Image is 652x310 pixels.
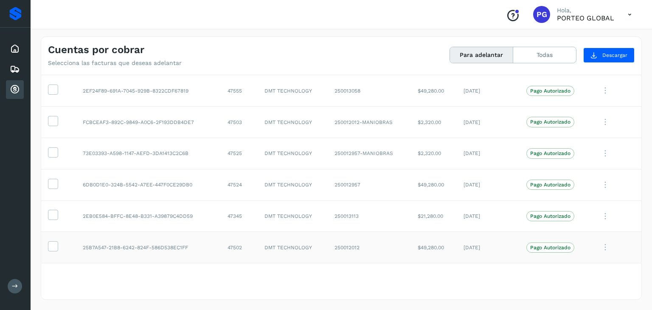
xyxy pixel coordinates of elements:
p: Pago Autorizado [530,119,570,125]
div: Embarques [6,60,24,79]
div: Inicio [6,39,24,58]
td: $21,280.00 [411,200,457,232]
td: $49,280.00 [411,232,457,263]
td: 47525 [221,138,258,169]
td: 2EB0E584-BFFC-8E48-B331-A39879C4DD59 [76,200,221,232]
td: $1,837.44 [411,263,457,295]
p: PORTEO GLOBAL [557,14,614,22]
td: DMT TECHNOLOGY [258,263,328,295]
td: 25B7A547-21B8-6242-824F-586D538EC1FF [76,232,221,263]
p: Pago Autorizado [530,245,570,251]
p: Pago Autorizado [530,182,570,188]
h4: Cuentas por cobrar [48,44,144,56]
td: [DATE] [457,169,520,200]
td: DMT TECHNOLOGY [258,138,328,169]
td: 47503 [221,107,258,138]
td: 47502 [221,232,258,263]
td: DMT TECHNOLOGY [258,75,328,107]
td: [DATE] [457,232,520,263]
p: Pago Autorizado [530,213,570,219]
p: Selecciona las facturas que deseas adelantar [48,59,182,67]
td: DMT TECHNOLOGY [258,169,328,200]
div: Cuentas por cobrar [6,80,24,99]
td: $2,320.00 [411,107,457,138]
span: Descargar [602,51,627,59]
td: 47555 [221,75,258,107]
td: FCBCEAF3-892C-9849-A0C6-2F193DDB4DE7 [76,107,221,138]
td: $49,280.00 [411,75,457,107]
p: Pago Autorizado [530,150,570,156]
td: DMT TECHNOLOGY [258,232,328,263]
td: 250012957 [328,169,411,200]
td: [DATE] [457,138,520,169]
td: DMT TECHNOLOGY [258,107,328,138]
td: [DATE] [457,200,520,232]
td: $2,320.00 [411,138,457,169]
button: Para adelantar [450,47,513,63]
td: 250012012-MANIOBRAS [328,107,411,138]
p: Hola, [557,7,614,14]
td: 250012957-MANIOBRAS [328,138,411,169]
button: Descargar [583,48,635,63]
td: 73E03393-A598-1147-AEFD-3DA1413C2C6B [76,138,221,169]
td: 250013113 [328,200,411,232]
button: Todas [513,47,576,63]
td: 47387 [221,263,258,295]
td: [DATE] [457,263,520,295]
td: DMT TECHNOLOGY [258,200,328,232]
td: 47524 [221,169,258,200]
td: [DATE] [457,107,520,138]
td: F5E91CE5-8C8F-1A4C-ADF8-2DF5E98C873F [76,263,221,295]
td: 2EF24F89-691A-7045-929B-8322CDF67819 [76,75,221,107]
td: $49,280.00 [411,169,457,200]
td: 250013058 [328,75,411,107]
td: 250012012 [328,232,411,263]
p: Pago Autorizado [530,88,570,94]
td: - [328,263,411,295]
td: [DATE] [457,75,520,107]
td: 47345 [221,200,258,232]
td: 6DB0D1E0-324B-5542-A7EE-447F0CE29DB0 [76,169,221,200]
